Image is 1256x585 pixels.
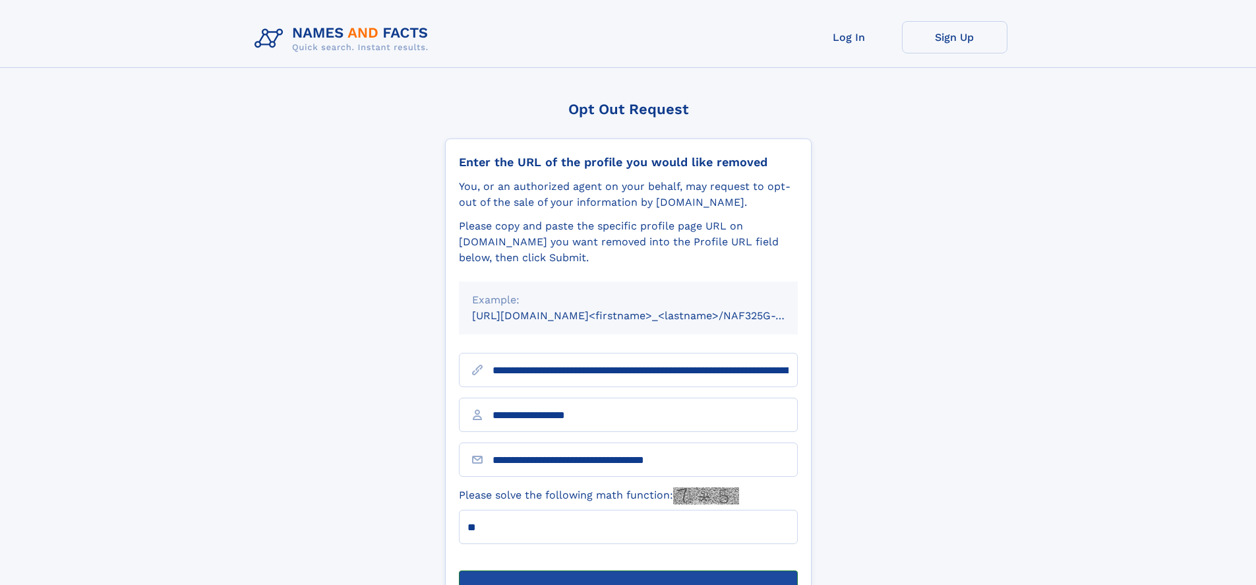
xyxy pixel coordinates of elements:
[459,179,798,210] div: You, or an authorized agent on your behalf, may request to opt-out of the sale of your informatio...
[249,21,439,57] img: Logo Names and Facts
[472,292,785,308] div: Example:
[472,309,823,322] small: [URL][DOMAIN_NAME]<firstname>_<lastname>/NAF325G-xxxxxxxx
[459,218,798,266] div: Please copy and paste the specific profile page URL on [DOMAIN_NAME] you want removed into the Pr...
[445,101,812,117] div: Opt Out Request
[902,21,1007,53] a: Sign Up
[459,487,739,505] label: Please solve the following math function:
[459,155,798,169] div: Enter the URL of the profile you would like removed
[796,21,902,53] a: Log In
